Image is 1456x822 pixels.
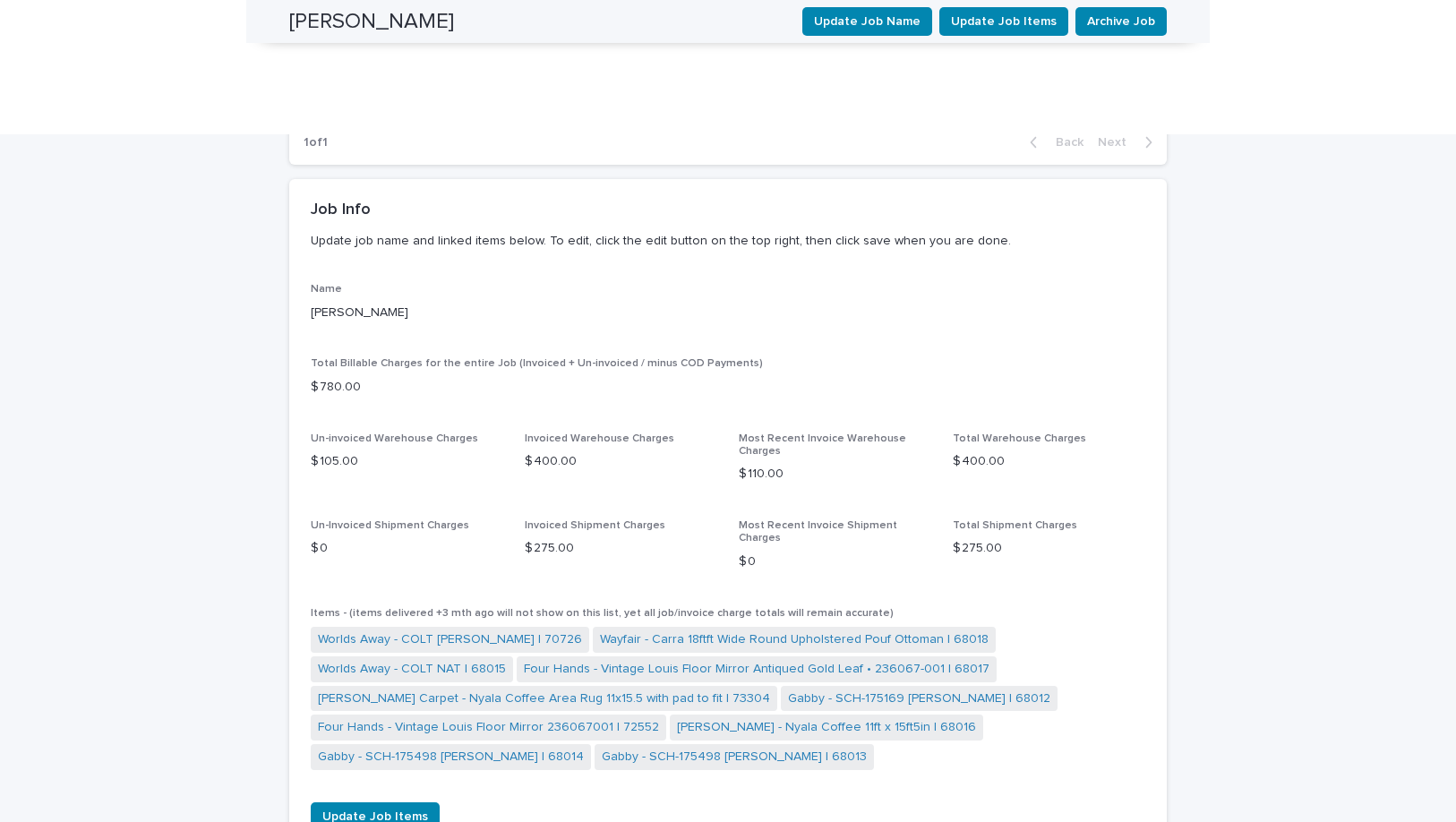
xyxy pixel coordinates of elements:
span: Most Recent Invoice Shipment Charges [739,520,897,544]
button: Next [1091,134,1167,150]
a: Gabby - SCH-175498 [PERSON_NAME] | 68013 [602,748,867,766]
p: [PERSON_NAME] [311,304,1145,322]
span: Update Job Items [951,13,1057,30]
p: $ 0 [739,552,931,571]
button: Back [1015,134,1091,150]
p: $ 110.00 [739,465,931,484]
span: Invoiced Warehouse Charges [525,433,674,444]
span: Total Shipment Charges [953,520,1077,531]
p: $ 105.00 [311,452,503,471]
a: [PERSON_NAME] Carpet - Nyala Coffee Area Rug 11x15.5 with pad to fit | 73304 [318,689,770,708]
span: Back [1045,136,1083,149]
a: Worlds Away - COLT NAT | 68015 [318,660,506,679]
span: Total Warehouse Charges [953,433,1086,444]
span: Invoiced Shipment Charges [525,520,665,531]
span: Total Billable Charges for the entire Job (Invoiced + Un-invoiced / minus COD Payments) [311,358,763,369]
button: Update Job Items [939,7,1068,36]
h2: Job Info [311,201,371,220]
a: Worlds Away - COLT [PERSON_NAME] | 70726 [318,630,582,649]
p: Update job name and linked items below. To edit, click the edit button on the top right, then cli... [311,233,1138,249]
a: Four Hands - Vintage Louis Floor Mirror 236067001 | 72552 [318,718,659,737]
span: Un-Invoiced Shipment Charges [311,520,469,531]
span: Archive Job [1087,13,1155,30]
p: $ 275.00 [525,539,717,558]
span: Update Job Name [814,13,921,30]
p: 1 of 1 [289,121,342,165]
span: Next [1098,136,1137,149]
button: Archive Job [1075,7,1167,36]
button: Update Job Name [802,7,932,36]
a: Wayfair - Carra 18ftft Wide Round Upholstered Pouf Ottoman | 68018 [600,630,989,649]
p: $ 275.00 [953,539,1145,558]
a: Gabby - SCH-175169 [PERSON_NAME] | 68012 [788,689,1050,708]
h2: [PERSON_NAME] [289,9,454,35]
p: $ 0 [311,539,503,558]
p: $ 780.00 [311,378,1145,397]
a: [PERSON_NAME] - Nyala Coffee 11ft x 15ft5in | 68016 [677,718,976,737]
p: $ 400.00 [953,452,1145,471]
span: Un-invoiced Warehouse Charges [311,433,478,444]
span: Most Recent Invoice Warehouse Charges [739,433,906,457]
a: Gabby - SCH-175498 [PERSON_NAME] | 68014 [318,748,584,766]
span: Name [311,284,342,295]
p: $ 400.00 [525,452,717,471]
span: Items - (items delivered +3 mth ago will not show on this list, yet all job/invoice charge totals... [311,608,894,619]
a: Four Hands - Vintage Louis Floor Mirror Antiqued Gold Leaf • 236067-001 | 68017 [524,660,989,679]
